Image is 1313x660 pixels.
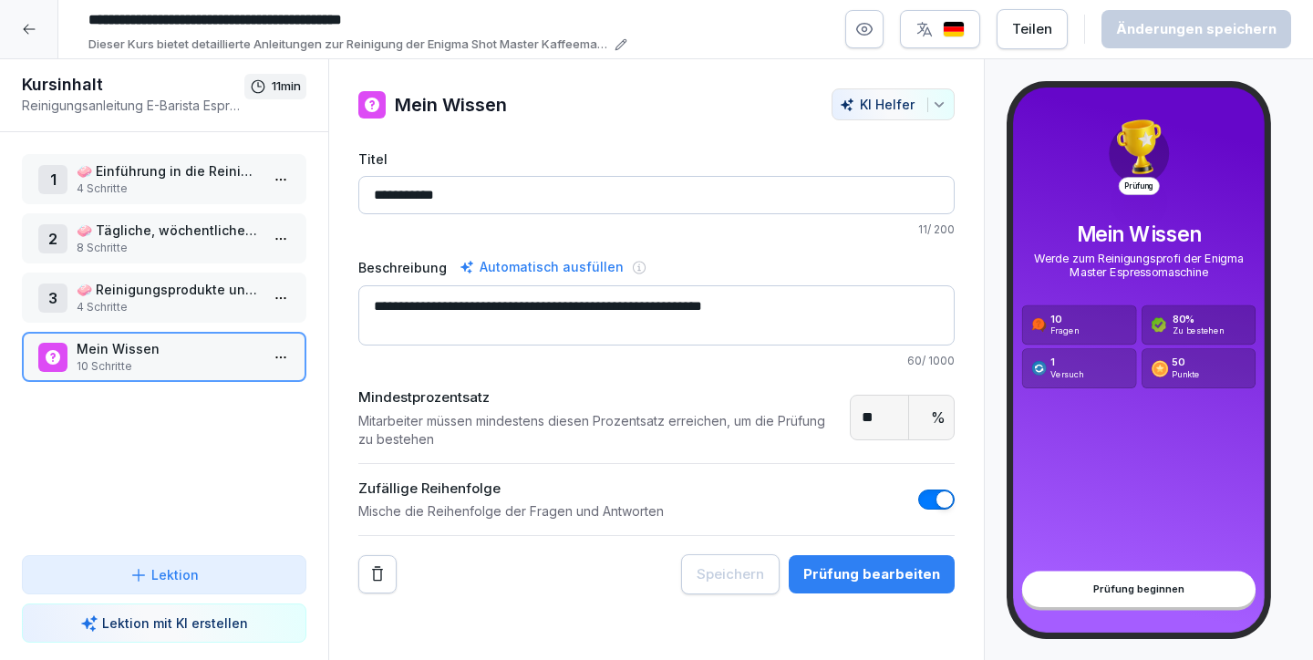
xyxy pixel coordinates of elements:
[77,161,259,180] p: 🧼 Einführung in die Reinigungsstandards
[1173,325,1224,336] p: Zu bestehen
[77,221,259,240] p: 🧼 Tägliche, wöchentliche, monatliche Reinigungsroutinen
[1151,317,1166,333] img: assessment_check.svg
[358,412,841,449] p: Mitarbeiter müssen mindestens diesen Prozentsatz erreichen, um die Prüfung zu bestehen
[22,273,306,323] div: 3🧼 Reinigungsprodukte und ihre Anwendung4 Schritte
[358,387,841,408] p: Mindestprozentsatz
[38,224,67,253] div: 2
[395,91,507,119] h1: Mein Wissen
[456,256,627,278] div: Automatisch ausfüllen
[1172,368,1199,380] p: Punkte
[1050,314,1079,325] p: 10
[1022,572,1256,607] div: Prüfung beginnen
[358,479,664,500] p: Zufällige Reihenfolge
[358,150,955,169] label: Titel
[1172,356,1199,368] p: 50
[151,565,199,584] p: Lektion
[832,88,955,120] button: KI Helfer
[1118,177,1159,195] p: Prüfung
[77,339,259,358] p: Mein Wissen
[22,154,306,204] div: 1🧼 Einführung in die Reinigungsstandards4 Schritte
[1031,317,1047,333] img: assessment_question.svg
[943,21,965,38] img: de.svg
[102,614,248,633] p: Lektion mit KI erstellen
[1050,356,1083,368] p: 1
[1101,10,1291,48] button: Änderungen speichern
[840,97,946,112] div: KI Helfer
[77,240,259,256] p: 8 Schritte
[803,564,940,584] div: Prüfung bearbeiten
[22,555,306,594] button: Lektion
[1050,368,1083,380] p: Versuch
[358,353,955,369] p: 60 / 1000
[997,9,1068,49] button: Teilen
[22,74,244,96] h1: Kursinhalt
[1022,252,1256,280] p: Werde zum Reinigungsprofi der Enigma Master Espressomaschine
[77,358,259,375] p: 10 Schritte
[681,554,780,594] button: Speichern
[22,213,306,263] div: 2🧼 Tägliche, wöchentliche, monatliche Reinigungsroutinen8 Schritte
[272,77,301,96] p: 11 min
[789,555,955,593] button: Prüfung bearbeiten
[851,396,909,439] input: Passing Score
[358,222,955,238] p: 11 / 200
[22,332,306,382] div: Mein Wissen10 Schritte
[1012,19,1052,39] div: Teilen
[1050,325,1079,336] p: Fragen
[88,36,609,54] p: Dieser Kurs bietet detaillierte Anleitungen zur Reinigung der Enigma Shot Master Kaffeemaschine. ...
[1031,361,1047,376] img: assessment_attempt.svg
[22,603,306,643] button: Lektion mit KI erstellen
[358,502,664,521] p: Mische die Reihenfolge der Fragen und Antworten
[1022,223,1256,246] p: Mein Wissen
[38,284,67,313] div: 3
[77,299,259,315] p: 4 Schritte
[77,280,259,299] p: 🧼 Reinigungsprodukte und ihre Anwendung
[22,96,244,115] p: Reinigungsanleitung E-Barista Espressomaschine
[1173,314,1224,325] p: 80 %
[1116,19,1277,39] div: Änderungen speichern
[358,258,447,277] label: Beschreibung
[77,180,259,197] p: 4 Schritte
[358,555,397,593] button: Remove
[38,165,67,194] div: 1
[697,564,764,584] div: Speichern
[909,396,967,439] div: %
[1107,115,1170,179] img: trophy.png
[1151,360,1168,377] img: assessment_coin.svg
